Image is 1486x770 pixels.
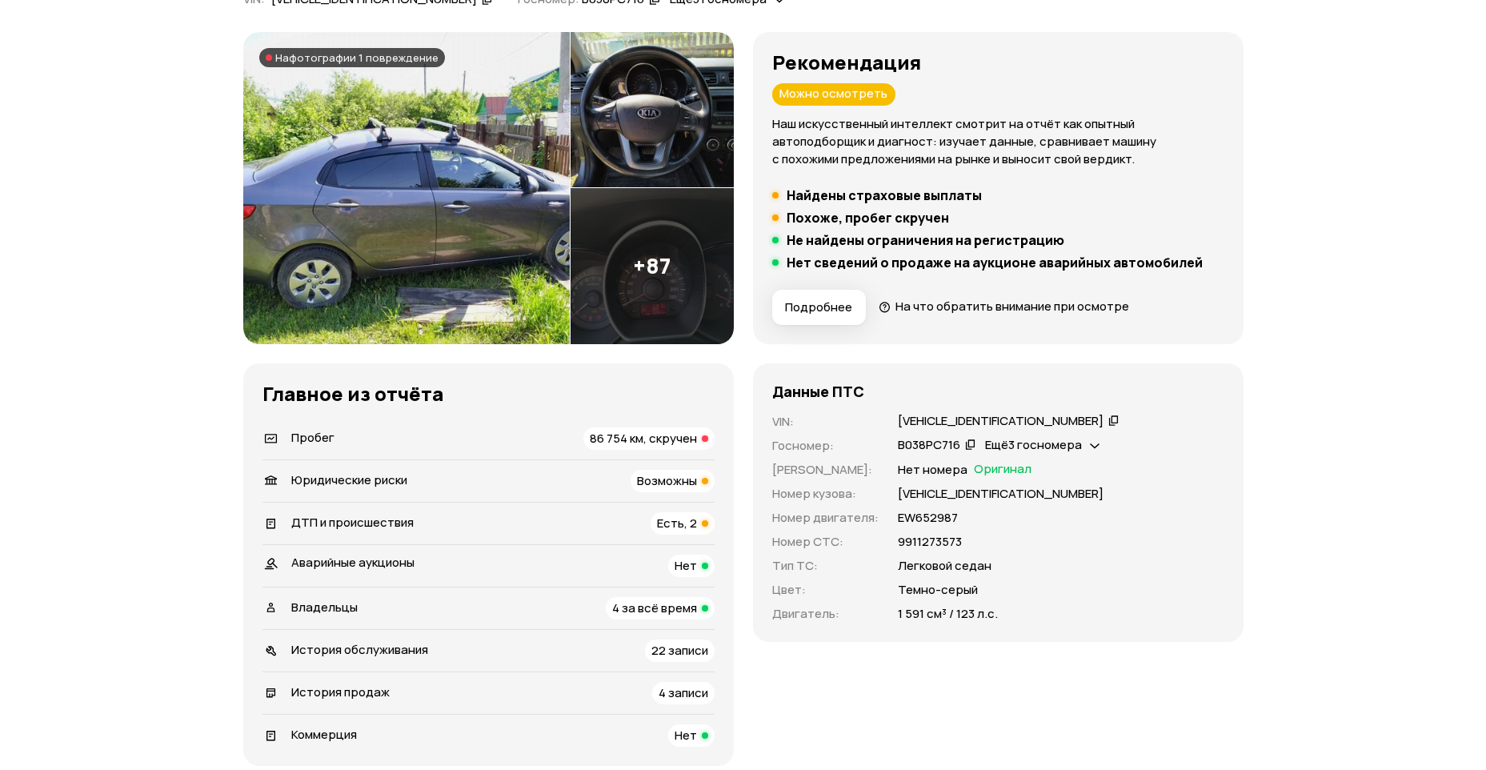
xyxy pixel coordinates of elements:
[772,557,879,575] p: Тип ТС :
[898,485,1103,503] p: [VEHICLE_IDENTIFICATION_NUMBER]
[898,461,967,479] p: Нет номера
[772,413,879,431] p: VIN :
[787,255,1203,271] h5: Нет сведений о продаже на аукционе аварийных автомобилей
[675,557,697,574] span: Нет
[262,383,715,405] h3: Главное из отчёта
[291,429,334,446] span: Пробег
[291,726,357,743] span: Коммерция
[637,472,697,489] span: Возможны
[772,509,879,527] p: Номер двигателя :
[898,413,1103,430] div: [VEHICLE_IDENTIFICATION_NUMBER]
[785,299,852,315] span: Подробнее
[291,514,414,531] span: ДТП и происшествия
[772,383,864,400] h4: Данные ПТС
[590,430,697,447] span: 86 754 км, скручен
[659,684,708,701] span: 4 записи
[787,187,982,203] h5: Найдены страховые выплаты
[898,605,998,623] p: 1 591 см³ / 123 л.с.
[974,461,1031,479] span: Оригинал
[275,51,439,64] span: На фотографии 1 повреждение
[772,605,879,623] p: Двигатель :
[651,642,708,659] span: 22 записи
[612,600,697,616] span: 4 за всё время
[291,599,358,616] span: Владельцы
[772,437,879,455] p: Госномер :
[291,554,415,571] span: Аварийные аукционы
[675,727,697,744] span: Нет
[772,533,879,551] p: Номер СТС :
[772,115,1224,168] p: Наш искусственный интеллект смотрит на отчёт как опытный автоподборщик и диагност: изучает данные...
[898,557,991,575] p: Легковой седан
[787,232,1064,248] h5: Не найдены ограничения на регистрацию
[291,684,390,700] span: История продаж
[898,533,962,551] p: 9911273573
[772,485,879,503] p: Номер кузова :
[772,51,1224,74] h3: Рекомендация
[291,471,407,488] span: Юридические риски
[879,298,1130,315] a: На что обратить внимание при осмотре
[291,641,428,658] span: История обслуживания
[657,515,697,531] span: Есть, 2
[895,298,1129,315] span: На что обратить внимание при осмотре
[898,509,958,527] p: ЕW652987
[772,83,895,106] div: Можно осмотреть
[898,581,978,599] p: Темно-серый
[772,461,879,479] p: [PERSON_NAME] :
[898,437,960,454] div: В038РС716
[787,210,949,226] h5: Похоже, пробег скручен
[772,581,879,599] p: Цвет :
[985,436,1082,453] span: Ещё 3 госномера
[772,290,866,325] button: Подробнее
